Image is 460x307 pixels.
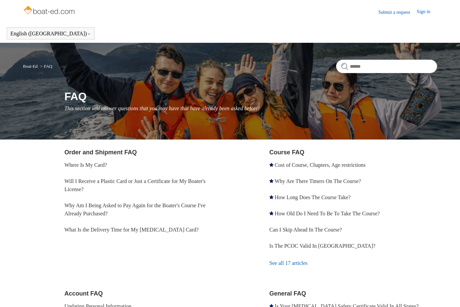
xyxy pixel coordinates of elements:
svg: Promoted article [269,179,273,183]
p: This section will answer questions that you may have that have already been asked before! [64,104,437,113]
button: English ([GEOGRAPHIC_DATA]) [10,31,91,37]
li: Boat-Ed [23,64,39,69]
a: Course FAQ [269,149,304,156]
a: Is The PCOC Valid In [GEOGRAPHIC_DATA]? [269,243,375,249]
a: General FAQ [269,290,306,297]
a: Why Am I Being Asked to Pay Again for the Boater's Course I've Already Purchased? [64,203,205,216]
a: See all 17 articles [269,254,437,272]
a: Where Is My Card? [64,162,107,168]
a: Will I Receive a Plastic Card or Just a Certificate for My Boater's License? [64,178,205,192]
svg: Promoted article [269,163,273,167]
img: Boat-Ed Help Center home page [23,4,76,18]
a: Cost of Course, Chapters, Age restrictions [275,162,366,168]
a: Account FAQ [64,290,103,297]
a: Why Are There Timers On The Course? [275,178,361,184]
a: How Long Does The Course Take? [275,194,351,200]
a: How Old Do I Need To Be To Take The Course? [275,211,380,216]
a: What Is the Delivery Time for My [MEDICAL_DATA] Card? [64,227,199,233]
input: Search [336,60,437,73]
svg: Promoted article [269,195,273,199]
li: FAQ [39,64,52,69]
a: Order and Shipment FAQ [64,149,137,156]
a: Can I Skip Ahead In The Course? [269,227,342,233]
a: Sign in [417,8,437,16]
a: Boat-Ed [23,64,37,69]
h1: FAQ [64,88,437,104]
a: Submit a request [379,9,417,16]
svg: Promoted article [269,211,273,215]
